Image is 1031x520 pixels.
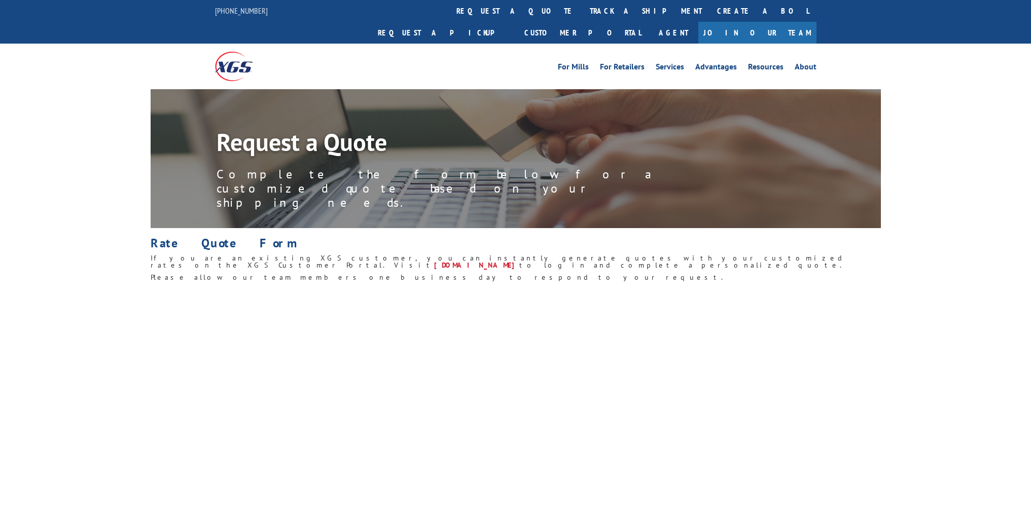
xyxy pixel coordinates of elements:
a: Customer Portal [517,22,649,44]
a: [DOMAIN_NAME] [434,261,519,270]
span: If you are an existing XGS customer, you can instantly generate quotes with your customized rates... [151,253,845,270]
a: Services [656,63,684,74]
h1: Rate Quote Form [151,237,881,254]
a: Agent [649,22,698,44]
a: For Retailers [600,63,645,74]
a: For Mills [558,63,589,74]
a: [PHONE_NUMBER] [215,6,268,16]
p: Complete the form below for a customized quote based on your shipping needs. [217,167,673,210]
a: Resources [748,63,784,74]
a: About [795,63,816,74]
a: Join Our Team [698,22,816,44]
span: to log in and complete a personalized quote. [519,261,844,270]
a: Advantages [695,63,737,74]
a: Request a pickup [370,22,517,44]
h6: Please allow our team members one business day to respond to your request. [151,274,881,286]
h1: Request a Quote [217,130,673,159]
